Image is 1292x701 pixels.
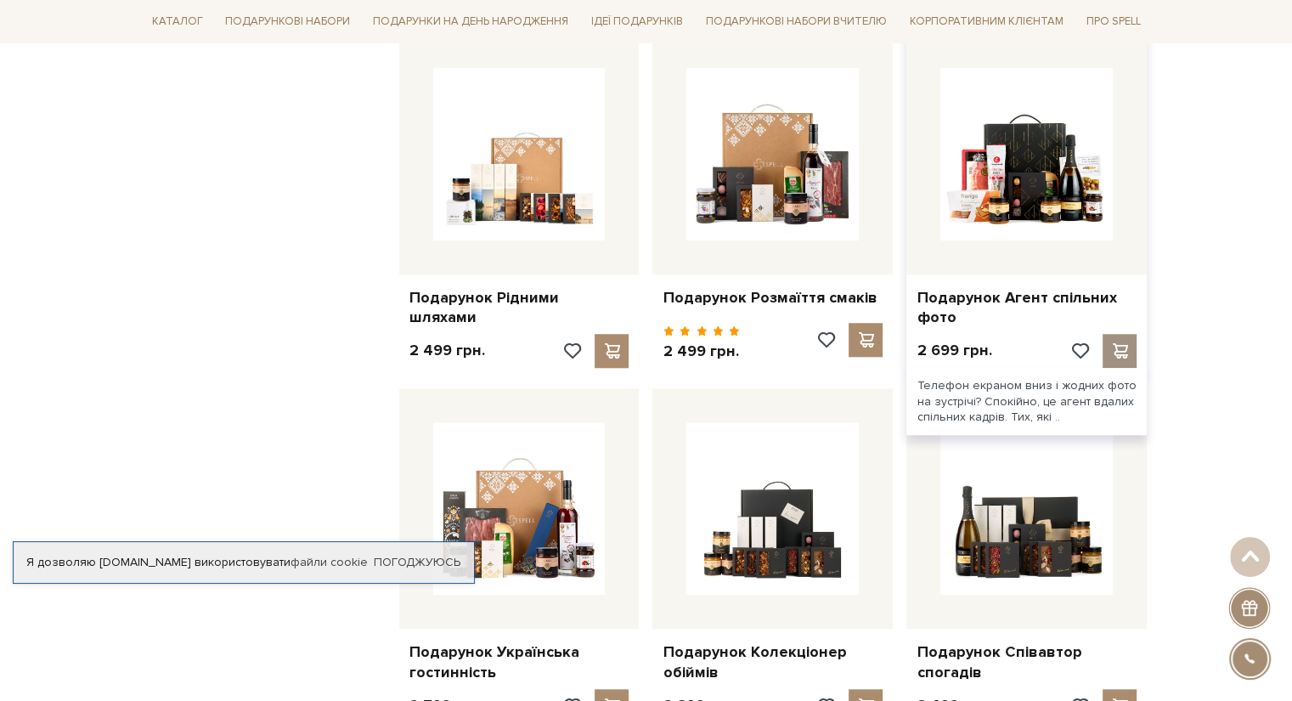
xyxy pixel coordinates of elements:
[917,288,1137,328] a: Подарунок Агент спільних фото
[218,8,357,35] a: Подарункові набори
[1079,8,1147,35] a: Про Spell
[14,555,474,570] div: Я дозволяю [DOMAIN_NAME] використовувати
[906,368,1147,435] div: Телефон екраном вниз і жодних фото на зустрічі? Спокійно, це агент вдалих спільних кадрів. Тих, я...
[699,7,894,36] a: Подарункові набори Вчителю
[663,288,883,308] a: Подарунок Розмаїття смаків
[917,642,1137,682] a: Подарунок Співавтор спогадів
[584,8,690,35] a: Ідеї подарунків
[663,642,883,682] a: Подарунок Колекціонер обіймів
[663,342,740,361] p: 2 499 грн.
[291,555,368,569] a: файли cookie
[903,8,1070,35] a: Корпоративним клієнтам
[917,341,991,360] p: 2 699 грн.
[409,642,629,682] a: Подарунок Українська гостинність
[374,555,460,570] a: Погоджуюсь
[409,288,629,328] a: Подарунок Рідними шляхами
[366,8,575,35] a: Подарунки на День народження
[145,8,210,35] a: Каталог
[409,341,485,360] p: 2 499 грн.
